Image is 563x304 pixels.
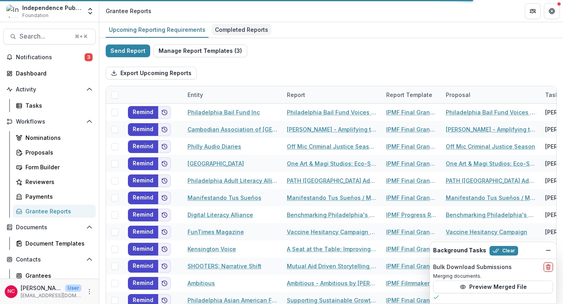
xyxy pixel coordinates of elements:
button: Remind [128,209,158,221]
a: One Art & Magi Studios: Eco-Sustainable Multimedia Lab for the Future - One Art Community Center [287,159,377,168]
div: Proposals [25,148,89,157]
a: Vaccine Hesitancy Campaign [446,228,527,236]
a: One Art & Magi Studios: Eco-Sustainable Multimedia Lab for the Future [446,159,536,168]
span: Activity [16,86,83,93]
a: Benchmarking Philadelphia's Digital Connectivity and Access [446,211,536,219]
div: Nuala Cabral [8,289,15,294]
button: Remind [128,123,158,136]
a: Mutual Aid Driven Storytelling - SHOOTERS: Narrative Shift [287,262,377,270]
a: IPMF Filmmaker Report [386,279,436,287]
div: Report [282,91,310,99]
a: A Seat at the Table: Improving Community Wellness Through Communication Equity - Kensington Voice [287,245,377,253]
nav: breadcrumb [103,5,155,17]
h2: Background Tasks [433,247,486,254]
div: Report Template [381,91,437,99]
button: Dismiss [544,246,553,255]
a: Reviewers [13,175,96,188]
button: Send Report [106,45,150,57]
a: Philadelphia Adult Literacy Alliance [188,176,277,185]
div: Report Template [381,86,441,103]
a: Philadelphia Bail Fund Voices of Cash Bail [446,108,536,116]
button: Remind [128,260,158,273]
button: Get Help [544,3,560,19]
div: Entity [183,91,208,99]
div: Form Builder [25,163,89,171]
a: Upcoming Reporting Requirements [106,22,209,38]
a: IPMF Final Grant Report [386,142,436,151]
span: Contacts [16,256,83,263]
div: Nominations [25,134,89,142]
button: Add to friends [158,140,171,153]
a: Payments [13,190,96,203]
button: Manage Report Templates (3) [153,45,247,57]
a: Grantees [13,269,96,282]
a: [GEOGRAPHIC_DATA] [188,159,244,168]
button: Add to friends [158,226,171,238]
div: Grantee Reports [25,207,89,215]
span: Search... [19,33,70,40]
div: Report [282,86,381,103]
div: Entity [183,86,282,103]
a: Nominations [13,131,96,144]
p: [EMAIL_ADDRESS][DOMAIN_NAME] [21,292,81,299]
button: Add to friends [158,192,171,204]
a: PATH ([GEOGRAPHIC_DATA] Adult Teaching Hub) Digital Literacy Professional Development Portal - [G... [287,176,377,185]
span: Documents [16,224,83,231]
span: Foundation [22,12,48,19]
a: IPMF Progress Report [386,211,436,219]
span: Workflows [16,118,83,125]
a: IPMF Final Grant Report [386,125,436,134]
div: Reviewers [25,178,89,186]
div: Dashboard [16,69,89,77]
a: Ambitious [188,279,215,287]
h2: Bulk Download Submissions [433,264,512,271]
a: Manifestando Tus Sueños / Manifesting your Dreams [446,194,536,202]
button: Notifications3 [3,51,96,64]
button: Remind [128,157,158,170]
button: Add to friends [158,157,171,170]
div: Proposal [441,91,475,99]
p: [PERSON_NAME] [21,284,62,292]
a: Kensington Voice [188,245,236,253]
button: Preview Merged File [433,281,553,293]
a: Philadelphia Bail Fund Voices of Cash Bail - [GEOGRAPHIC_DATA] Bail Fund [287,108,377,116]
button: More [85,287,94,296]
button: Remind [128,174,158,187]
a: Proposals [13,146,96,159]
a: FunTimes Magazine [188,228,244,236]
button: Clear [489,246,518,256]
button: Remind [128,243,158,256]
a: [PERSON_NAME] - Amplifying the Cambodian & Southeast Asian Visibility & Voice [446,125,536,134]
div: Proposal [441,86,540,103]
a: IPMF Final Grant Report [386,228,436,236]
button: Open Workflows [3,115,96,128]
a: Form Builder [13,161,96,174]
button: delete [544,262,553,272]
a: IPMF Final Grant Report [386,194,436,202]
div: Upcoming Reporting Requirements [106,24,209,35]
button: Remind [128,140,158,153]
button: Add to friends [158,123,171,136]
a: IPMF Final Grant Report [386,245,436,253]
img: Independence Public Media Foundation [6,5,19,17]
a: IPMF Final Grant Report [386,159,436,168]
a: Dashboard [3,67,96,80]
button: Open entity switcher [85,3,96,19]
button: Add to friends [158,106,171,119]
a: Off Mic Criminal Justice Season - Philly Audio Diaries [287,142,377,151]
button: Remind [128,277,158,290]
a: Benchmarking Philadelphia's Digital Connectivity and Access - Digital Literacy Alliance [287,211,377,219]
button: Add to friends [158,243,171,256]
a: [PERSON_NAME] - Amplifying the Cambodian & Southeast Asian Visibility & Voice - Cambodian Associa... [287,125,377,134]
button: Open Activity [3,83,96,96]
button: Export Upcoming Reports [106,67,197,79]
button: Add to friends [158,260,171,273]
div: Completed Reports [212,24,271,35]
button: Remind [128,106,158,119]
button: Partners [525,3,541,19]
a: Document Templates [13,237,96,250]
button: Open Contacts [3,253,96,266]
a: Digital Literacy Alliance [188,211,253,219]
